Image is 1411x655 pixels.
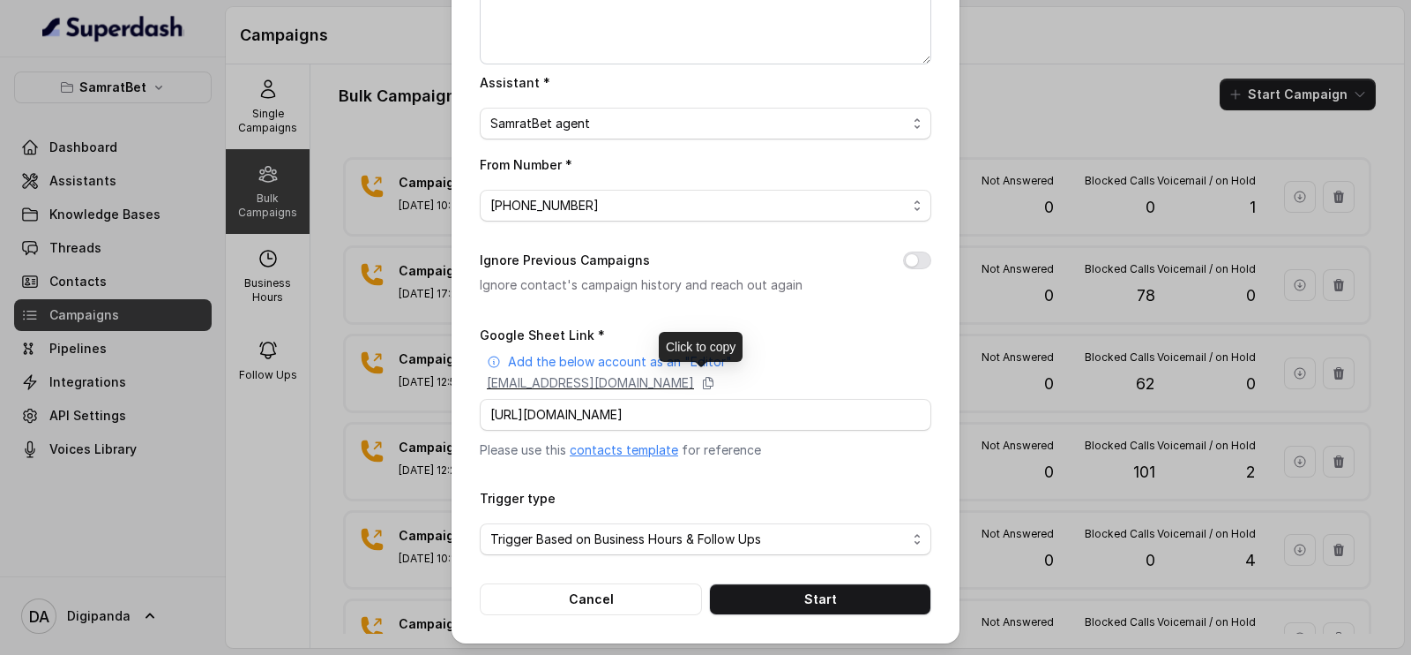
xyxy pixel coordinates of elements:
span: Trigger Based on Business Hours & Follow Ups [490,529,907,550]
label: Ignore Previous Campaigns [480,250,650,271]
button: Trigger Based on Business Hours & Follow Ups [480,523,931,555]
button: Cancel [480,583,702,615]
p: Ignore contact's campaign history and reach out again [480,275,875,296]
p: Please use this for reference [480,441,931,459]
button: [PHONE_NUMBER] [480,190,931,222]
label: From Number * [480,157,572,172]
button: SamratBet agent [480,108,931,139]
div: Click to copy [659,332,743,362]
span: SamratBet agent [490,113,907,134]
label: Trigger type [480,491,556,506]
button: Start [709,583,931,615]
a: contacts template [570,442,678,457]
p: Add the below account as an "Editor" [508,353,732,371]
label: Assistant * [480,75,550,90]
label: Google Sheet Link * [480,327,605,343]
span: [PHONE_NUMBER] [490,195,907,216]
p: [EMAIL_ADDRESS][DOMAIN_NAME] [487,374,694,392]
